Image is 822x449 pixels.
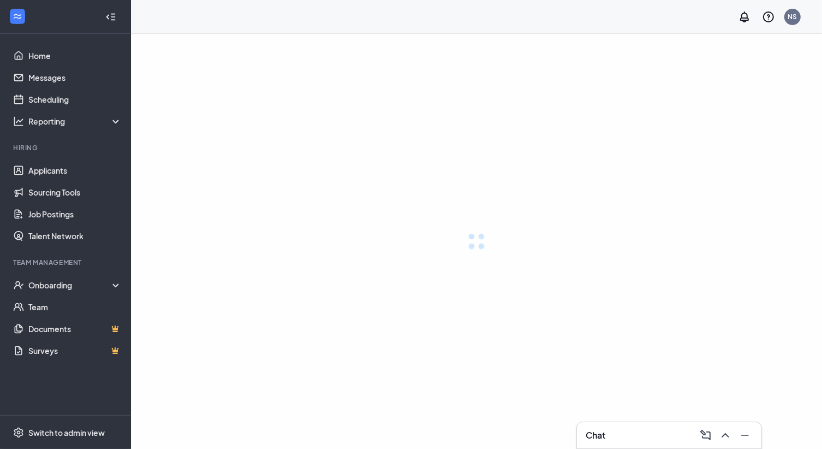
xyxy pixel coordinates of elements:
[13,258,120,267] div: Team Management
[13,280,24,291] svg: UserCheck
[719,429,732,442] svg: ChevronUp
[788,12,797,21] div: NS
[762,10,775,23] svg: QuestionInfo
[696,427,713,444] button: ComposeMessage
[28,225,122,247] a: Talent Network
[28,181,122,203] a: Sourcing Tools
[699,429,712,442] svg: ComposeMessage
[586,429,605,441] h3: Chat
[28,296,122,318] a: Team
[105,11,116,22] svg: Collapse
[28,203,122,225] a: Job Postings
[738,429,752,442] svg: Minimize
[13,116,24,127] svg: Analysis
[28,88,122,110] a: Scheduling
[28,340,122,362] a: SurveysCrown
[13,427,24,438] svg: Settings
[738,10,751,23] svg: Notifications
[28,280,122,291] div: Onboarding
[28,318,122,340] a: DocumentsCrown
[28,45,122,67] a: Home
[28,427,105,438] div: Switch to admin view
[13,143,120,152] div: Hiring
[12,11,23,22] svg: WorkstreamLogo
[735,427,753,444] button: Minimize
[28,159,122,181] a: Applicants
[716,427,733,444] button: ChevronUp
[28,67,122,88] a: Messages
[28,116,122,127] div: Reporting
